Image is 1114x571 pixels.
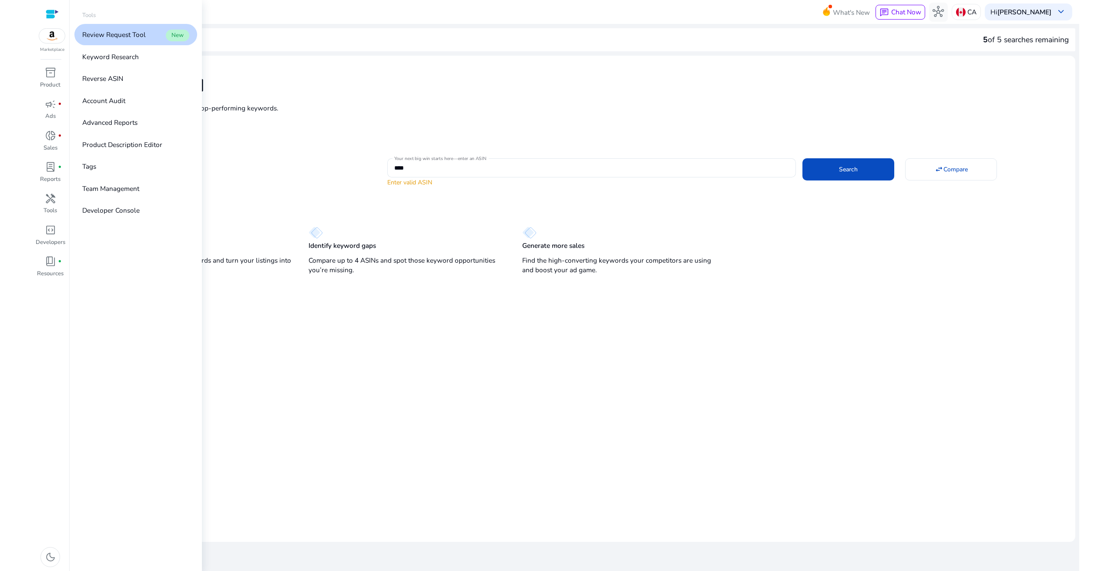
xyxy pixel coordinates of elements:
span: donut_small [45,130,56,141]
span: campaign [45,99,56,110]
a: inventory_2Product [35,65,66,97]
h1: Reverse ASIN [95,76,1067,97]
p: Marketplace [40,47,64,53]
p: Sales [44,144,57,153]
p: Tools [82,11,96,20]
p: Compare up to 4 ASINs and spot those keyword opportunities you’re missing. [309,256,504,275]
mat-icon: swap_horiz [935,165,943,174]
a: campaignfiber_manual_recordAds [35,97,66,128]
b: [PERSON_NAME] [997,7,1051,17]
img: ca.svg [956,7,966,17]
span: 5 [983,34,988,45]
p: Find the high-converting keywords your competitors are using and boost your ad game. [522,256,718,275]
p: Account Audit [82,96,125,106]
mat-label: Your next big win starts here—enter an ASIN [394,155,487,161]
p: Enter up to 4 ASINs and find their top-performing keywords. [95,103,1067,113]
span: lab_profile [45,161,56,173]
a: book_4fiber_manual_recordResources [35,254,66,285]
p: Reverse ASIN [82,73,123,83]
img: diamond.svg [522,227,537,239]
span: hub [933,6,944,17]
p: Reports [40,175,60,184]
span: fiber_manual_record [58,260,62,264]
span: code_blocks [45,224,56,236]
a: donut_smallfiber_manual_recordSales [35,128,66,160]
p: Product [40,81,60,90]
a: code_blocksDevelopers [35,223,66,254]
span: fiber_manual_record [58,102,62,106]
a: lab_profilefiber_manual_recordReports [35,160,66,191]
p: Keyword Research [82,52,139,62]
p: Generate more sales [522,241,584,250]
p: Tools [44,207,57,215]
p: Ads [45,112,56,121]
p: Identify keyword gaps [309,241,376,250]
button: hub [929,3,948,22]
span: Compare [943,165,968,174]
span: keyboard_arrow_down [1055,6,1067,17]
p: CA [967,4,976,20]
span: New [166,30,189,41]
span: dark_mode [45,551,56,563]
button: chatChat Now [876,5,925,20]
span: inventory_2 [45,67,56,78]
p: Tags [82,161,96,171]
p: Developer Console [82,205,140,215]
span: chat [879,8,889,17]
p: Advanced Reports [82,117,138,127]
img: amazon.svg [39,29,65,43]
p: Developers [36,238,65,247]
img: diamond.svg [309,227,323,239]
span: book_4 [45,256,56,267]
span: fiber_manual_record [58,134,62,138]
span: handyman [45,193,56,204]
mat-error: Enter valid ASIN [387,177,796,187]
span: Chat Now [891,7,921,17]
p: Product Description Editor [82,140,162,150]
div: of 5 searches remaining [983,34,1069,45]
p: Review Request Tool [82,30,146,40]
span: Search [839,165,858,174]
span: What's New [833,5,870,20]
button: Search [802,158,894,180]
span: fiber_manual_record [58,165,62,169]
p: Resources [37,270,64,278]
button: Compare [905,158,997,180]
a: handymanTools [35,191,66,222]
p: Hi [990,9,1051,15]
p: Team Management [82,184,139,194]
